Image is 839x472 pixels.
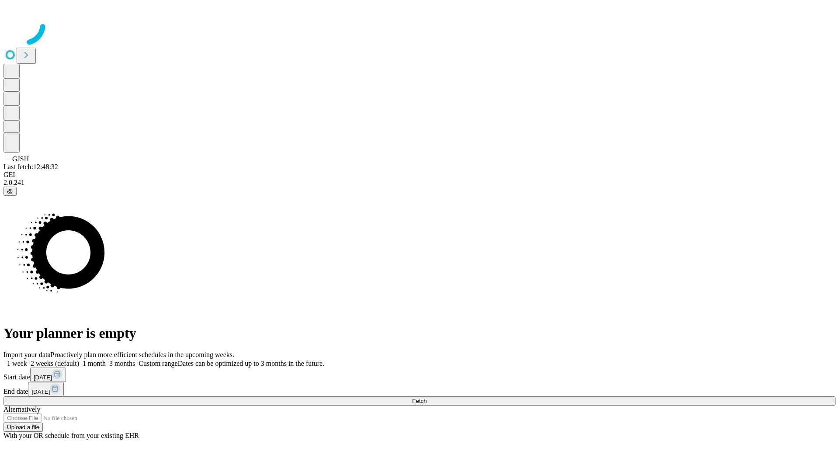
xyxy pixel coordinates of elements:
[31,360,79,367] span: 2 weeks (default)
[34,374,52,381] span: [DATE]
[3,396,836,406] button: Fetch
[83,360,106,367] span: 1 month
[7,360,27,367] span: 1 week
[3,179,836,187] div: 2.0.241
[412,398,426,404] span: Fetch
[3,163,58,170] span: Last fetch: 12:48:32
[12,155,29,163] span: GJSH
[31,389,50,395] span: [DATE]
[7,188,13,194] span: @
[3,187,17,196] button: @
[51,351,234,358] span: Proactively plan more efficient schedules in the upcoming weeks.
[3,368,836,382] div: Start date
[109,360,135,367] span: 3 months
[28,382,64,396] button: [DATE]
[3,432,139,439] span: With your OR schedule from your existing EHR
[3,423,43,432] button: Upload a file
[3,325,836,341] h1: Your planner is empty
[178,360,324,367] span: Dates can be optimized up to 3 months in the future.
[139,360,177,367] span: Custom range
[3,171,836,179] div: GEI
[30,368,66,382] button: [DATE]
[3,382,836,396] div: End date
[3,406,40,413] span: Alternatively
[3,351,51,358] span: Import your data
